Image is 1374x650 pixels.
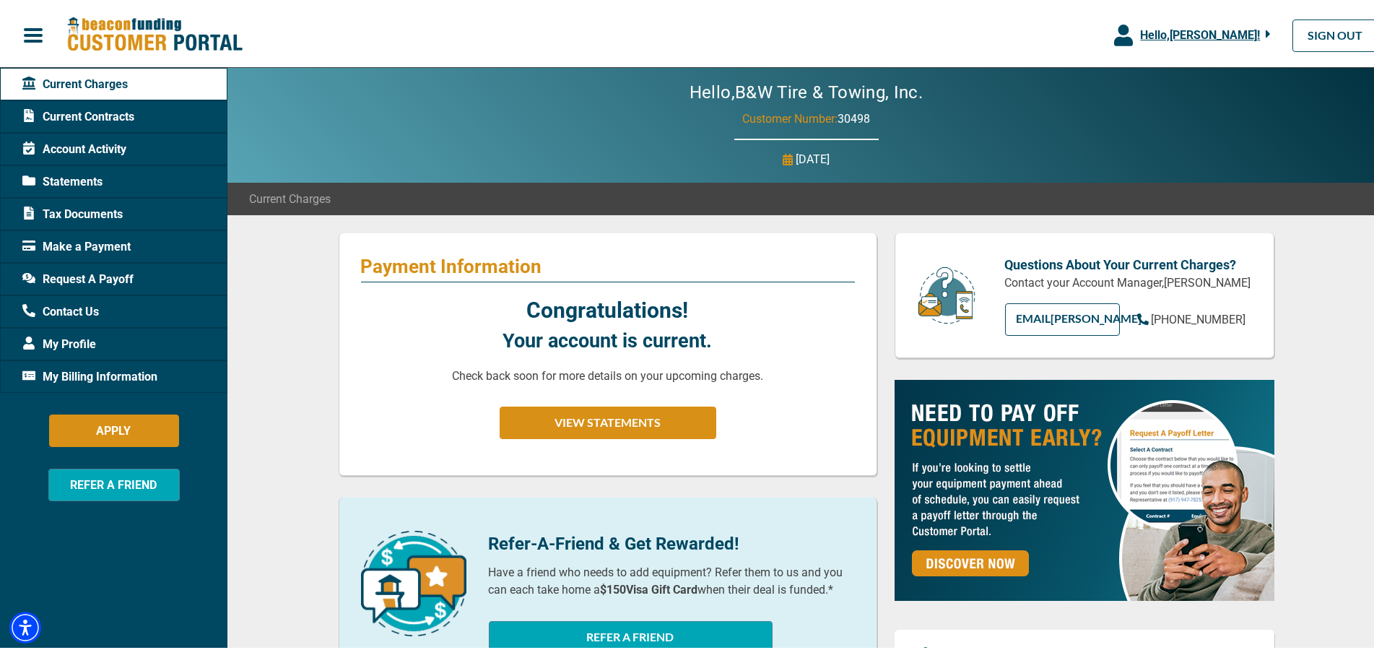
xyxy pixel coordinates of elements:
[489,561,855,596] p: Have a friend who needs to add equipment? Refer them to us and you can each take home a when thei...
[742,109,838,123] span: Customer Number:
[49,412,179,444] button: APPLY
[22,300,99,318] span: Contact Us
[22,333,96,350] span: My Profile
[1140,25,1260,39] span: Hello, [PERSON_NAME] !
[22,170,103,188] span: Statements
[914,263,979,323] img: customer-service.png
[22,203,123,220] span: Tax Documents
[22,105,134,123] span: Current Contracts
[66,14,243,51] img: Beacon Funding Customer Portal Logo
[22,138,126,155] span: Account Activity
[361,528,466,633] img: refer-a-friend-icon.png
[9,609,41,641] div: Accessibility Menu
[48,466,180,498] button: REFER A FRIEND
[489,528,855,554] p: Refer-A-Friend & Get Rewarded!
[22,268,134,285] span: Request A Payoff
[22,365,157,383] span: My Billing Information
[22,235,131,253] span: Make a Payment
[1152,310,1246,324] span: [PHONE_NUMBER]
[646,79,966,100] h2: Hello, B&W Tire & Towing, Inc.
[22,73,128,90] span: Current Charges
[895,377,1274,598] img: payoff-ad-px.jpg
[601,580,698,594] b: $150 Visa Gift Card
[1137,308,1246,326] a: [PHONE_NUMBER]
[361,252,855,275] p: Payment Information
[1005,300,1120,333] a: EMAIL[PERSON_NAME]
[838,109,870,123] span: 30498
[500,404,716,436] button: VIEW STATEMENTS
[527,291,689,324] p: Congratulations!
[452,365,763,382] p: Check back soon for more details on your upcoming charges.
[1005,252,1252,272] p: Questions About Your Current Charges?
[796,148,830,165] p: [DATE]
[503,324,713,353] p: Your account is current.
[1005,272,1252,289] p: Contact your Account Manager, [PERSON_NAME]
[249,188,331,205] span: Current Charges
